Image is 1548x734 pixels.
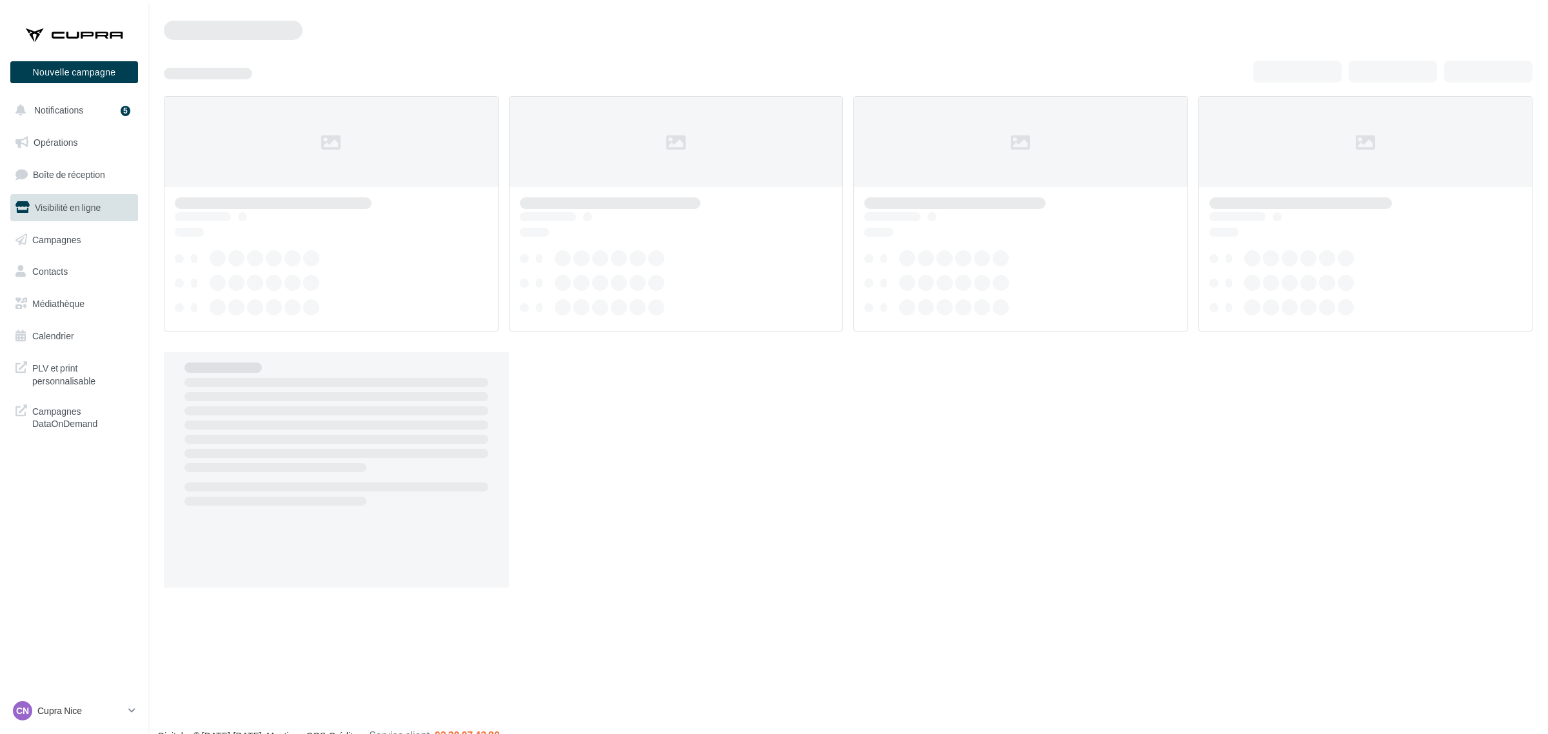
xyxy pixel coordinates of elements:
[16,704,29,717] span: CN
[32,330,74,341] span: Calendrier
[32,266,68,277] span: Contacts
[37,704,123,717] p: Cupra Nice
[8,322,141,350] a: Calendrier
[32,359,133,387] span: PLV et print personnalisable
[10,699,138,723] a: CN Cupra Nice
[8,129,141,156] a: Opérations
[121,106,130,116] div: 5
[8,97,135,124] button: Notifications 5
[32,298,84,309] span: Médiathèque
[10,61,138,83] button: Nouvelle campagne
[8,290,141,317] a: Médiathèque
[34,104,83,115] span: Notifications
[8,161,141,188] a: Boîte de réception
[8,258,141,285] a: Contacts
[8,397,141,435] a: Campagnes DataOnDemand
[34,137,77,148] span: Opérations
[8,194,141,221] a: Visibilité en ligne
[8,226,141,253] a: Campagnes
[35,202,101,213] span: Visibilité en ligne
[32,233,81,244] span: Campagnes
[33,169,105,180] span: Boîte de réception
[8,354,141,392] a: PLV et print personnalisable
[32,402,133,430] span: Campagnes DataOnDemand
